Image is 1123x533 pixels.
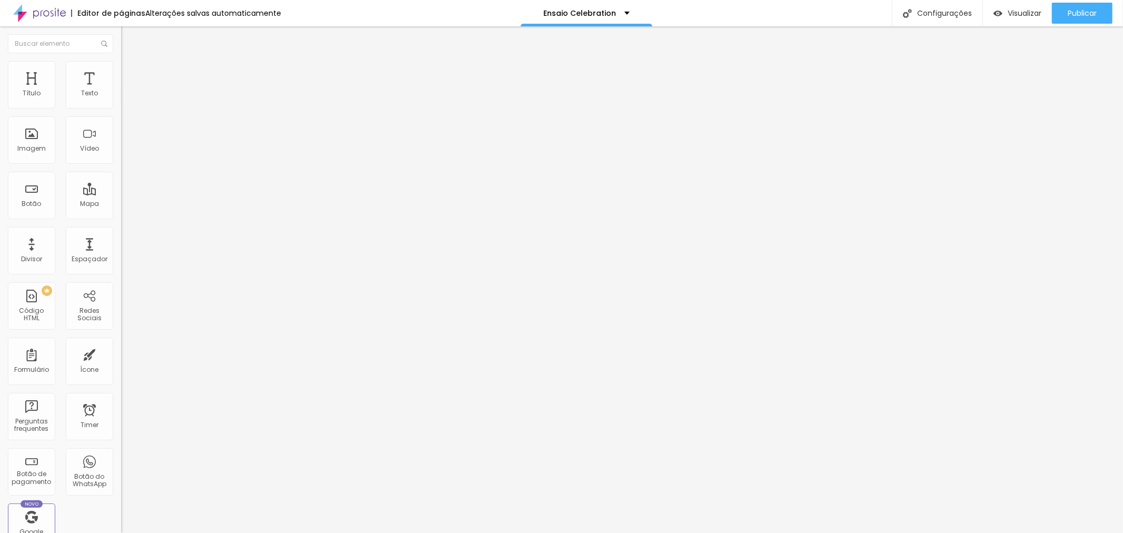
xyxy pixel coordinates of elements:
div: Botão [22,200,42,208]
div: Ícone [81,366,99,373]
div: Formulário [14,366,49,373]
div: Redes Sociais [68,307,110,322]
div: Editor de páginas [71,9,145,17]
div: Código HTML [11,307,52,322]
span: Publicar [1068,9,1097,17]
div: Imagem [17,145,46,152]
button: Visualizar [983,3,1052,24]
div: Botão de pagamento [11,470,52,486]
div: Alterações salvas automaticamente [145,9,281,17]
p: Ensaio Celebration [544,9,617,17]
div: Novo [21,500,43,508]
img: Icone [101,41,107,47]
div: Mapa [80,200,99,208]
div: Texto [81,90,98,97]
div: Divisor [21,255,42,263]
span: Visualizar [1008,9,1041,17]
button: Publicar [1052,3,1112,24]
div: Perguntas frequentes [11,418,52,433]
div: Timer [81,421,98,429]
img: Icone [903,9,912,18]
div: Espaçador [72,255,107,263]
div: Botão do WhatsApp [68,473,110,488]
div: Título [23,90,41,97]
input: Buscar elemento [8,34,113,53]
div: Vídeo [80,145,99,152]
img: view-1.svg [993,9,1002,18]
